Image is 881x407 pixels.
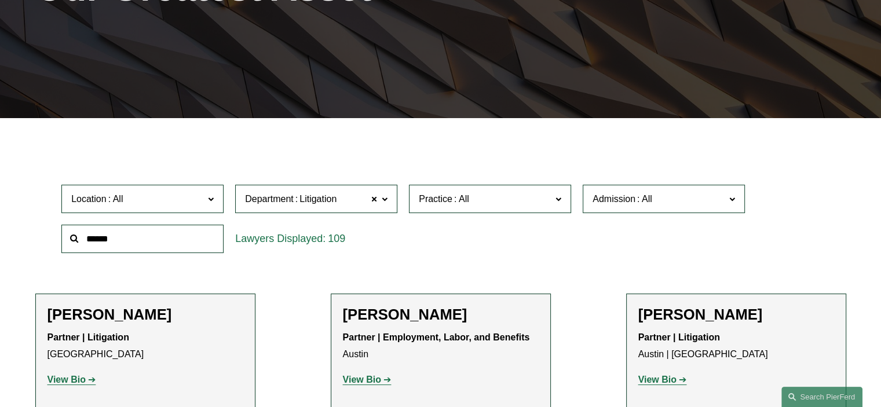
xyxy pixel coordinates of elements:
[328,233,345,244] span: 109
[638,332,720,342] strong: Partner | Litigation
[343,332,530,342] strong: Partner | Employment, Labor, and Benefits
[47,329,243,363] p: [GEOGRAPHIC_DATA]
[47,375,86,384] strong: View Bio
[638,375,677,384] strong: View Bio
[343,329,539,363] p: Austin
[343,375,381,384] strong: View Bio
[638,375,687,384] a: View Bio
[245,194,294,204] span: Department
[638,306,834,324] h2: [PERSON_NAME]
[593,194,635,204] span: Admission
[638,329,834,363] p: Austin | [GEOGRAPHIC_DATA]
[419,194,452,204] span: Practice
[299,192,337,207] span: Litigation
[47,332,129,342] strong: Partner | Litigation
[71,194,107,204] span: Location
[343,375,392,384] a: View Bio
[343,306,539,324] h2: [PERSON_NAME]
[47,306,243,324] h2: [PERSON_NAME]
[781,387,862,407] a: Search this site
[47,375,96,384] a: View Bio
